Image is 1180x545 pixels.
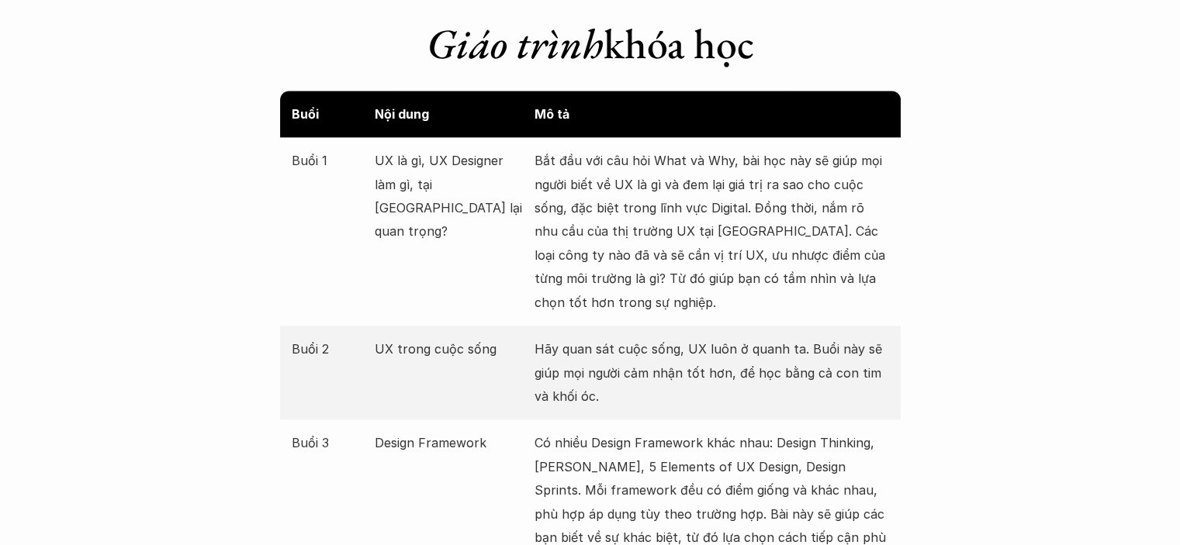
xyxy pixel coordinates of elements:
p: Buổi 3 [292,431,368,454]
strong: Nội dung [375,106,429,122]
p: Buổi 2 [292,337,368,360]
em: Giáo trình [427,16,604,71]
strong: Buổi [292,106,319,122]
strong: Mô tả [535,106,569,122]
p: Buổi 1 [292,149,368,172]
p: UX là gì, UX Designer làm gì, tại [GEOGRAPHIC_DATA] lại quan trọng? [375,149,527,243]
h1: khóa học [280,19,901,69]
p: Design Framework [375,431,527,454]
p: Bắt đầu với câu hỏi What và Why, bài học này sẽ giúp mọi người biết về UX là gì và đem lại giá tr... [535,149,889,314]
p: Hãy quan sát cuộc sống, UX luôn ở quanh ta. Buổi này sẽ giúp mọi người cảm nhận tốt hơn, để học b... [535,337,889,408]
p: UX trong cuộc sống [375,337,527,360]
